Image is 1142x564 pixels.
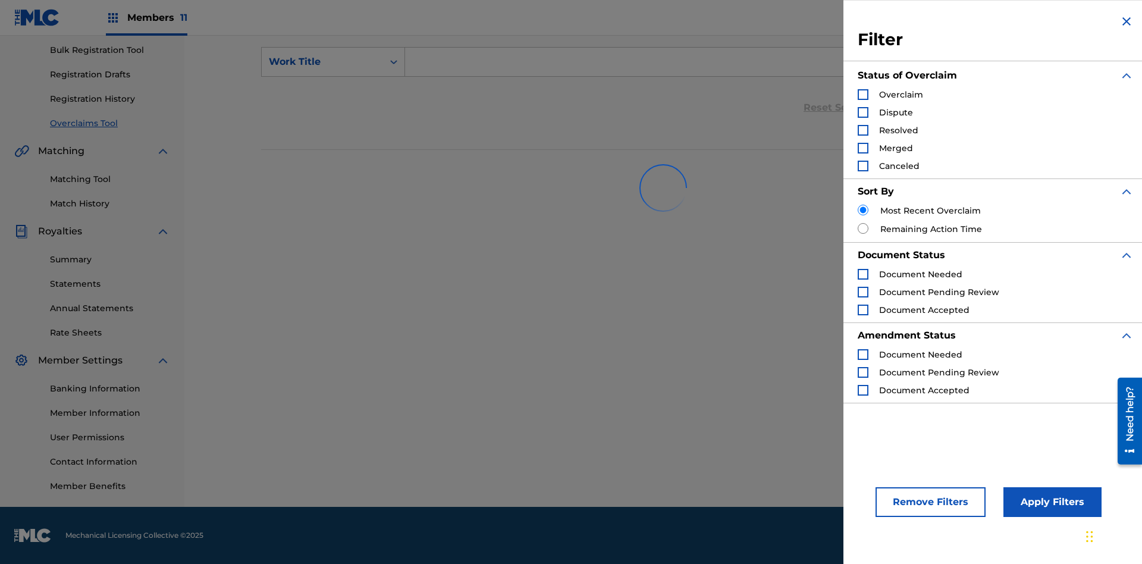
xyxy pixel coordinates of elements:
span: Resolved [879,125,918,136]
span: Document Pending Review [879,367,999,378]
a: Contact Information [50,456,170,468]
div: Drag [1086,519,1093,554]
img: Member Settings [14,353,29,368]
img: MLC Logo [14,9,60,26]
div: Work Title [269,55,376,69]
a: Rate Sheets [50,327,170,339]
form: Search Form [261,47,1065,131]
span: Royalties [38,224,82,239]
a: Member Information [50,407,170,419]
img: expand [1119,328,1134,343]
img: Royalties [14,224,29,239]
a: Bulk Registration Tool [50,44,170,57]
a: Summary [50,253,170,266]
span: Merged [879,143,913,153]
img: expand [156,224,170,239]
a: Match History [50,198,170,210]
img: logo [14,528,51,543]
h3: Filter [858,29,1134,51]
strong: Amendment Status [858,330,956,341]
img: expand [1119,248,1134,262]
iframe: Resource Center [1109,373,1142,471]
label: Remaining Action Time [880,223,982,236]
iframe: Chat Widget [1083,507,1142,564]
img: expand [156,353,170,368]
strong: Status of Overclaim [858,70,957,81]
button: Apply Filters [1003,487,1102,517]
a: Registration History [50,93,170,105]
a: Annual Statements [50,302,170,315]
span: Document Accepted [879,385,970,396]
img: close [1119,14,1134,29]
span: 11 [180,12,187,23]
a: Overclaims Tool [50,117,170,130]
img: preloader [629,154,697,221]
span: Members [127,11,187,24]
a: Member Benefits [50,480,170,493]
span: Document Needed [879,269,962,280]
span: Member Settings [38,353,123,368]
span: Document Pending Review [879,287,999,297]
a: Banking Information [50,383,170,395]
button: Remove Filters [876,487,986,517]
img: expand [1119,68,1134,83]
span: Dispute [879,107,913,118]
a: Statements [50,278,170,290]
img: expand [156,144,170,158]
img: Top Rightsholders [106,11,120,25]
a: User Permissions [50,431,170,444]
span: Document Needed [879,349,962,360]
span: Matching [38,144,84,158]
span: Overclaim [879,89,923,100]
img: Matching [14,144,29,158]
img: expand [1119,184,1134,199]
strong: Document Status [858,249,945,261]
span: Document Accepted [879,305,970,315]
a: Matching Tool [50,173,170,186]
a: Registration Drafts [50,68,170,81]
span: Mechanical Licensing Collective © 2025 [65,530,203,541]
